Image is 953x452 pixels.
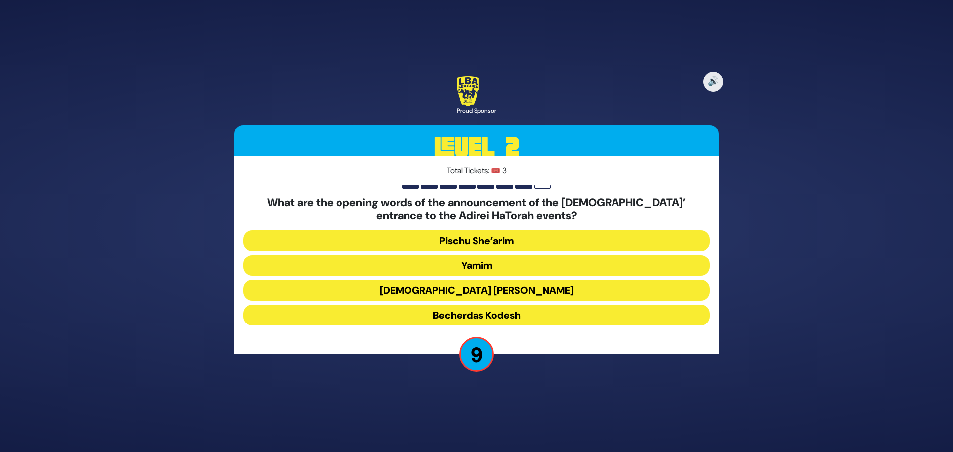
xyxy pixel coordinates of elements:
div: Proud Sponsor [457,106,496,115]
button: 🔊 [703,72,723,92]
h3: Level 2 [234,125,719,170]
button: [DEMOGRAPHIC_DATA] [PERSON_NAME] [243,280,710,301]
img: LBA [457,76,479,106]
button: Yamim [243,255,710,276]
p: Total Tickets: 🎟️ 3 [243,165,710,177]
button: Pischu She’arim [243,230,710,251]
h5: What are the opening words of the announcement of the [DEMOGRAPHIC_DATA]’ entrance to the Adirei ... [243,196,710,223]
button: Becherdas Kodesh [243,305,710,325]
p: 9 [459,337,494,372]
